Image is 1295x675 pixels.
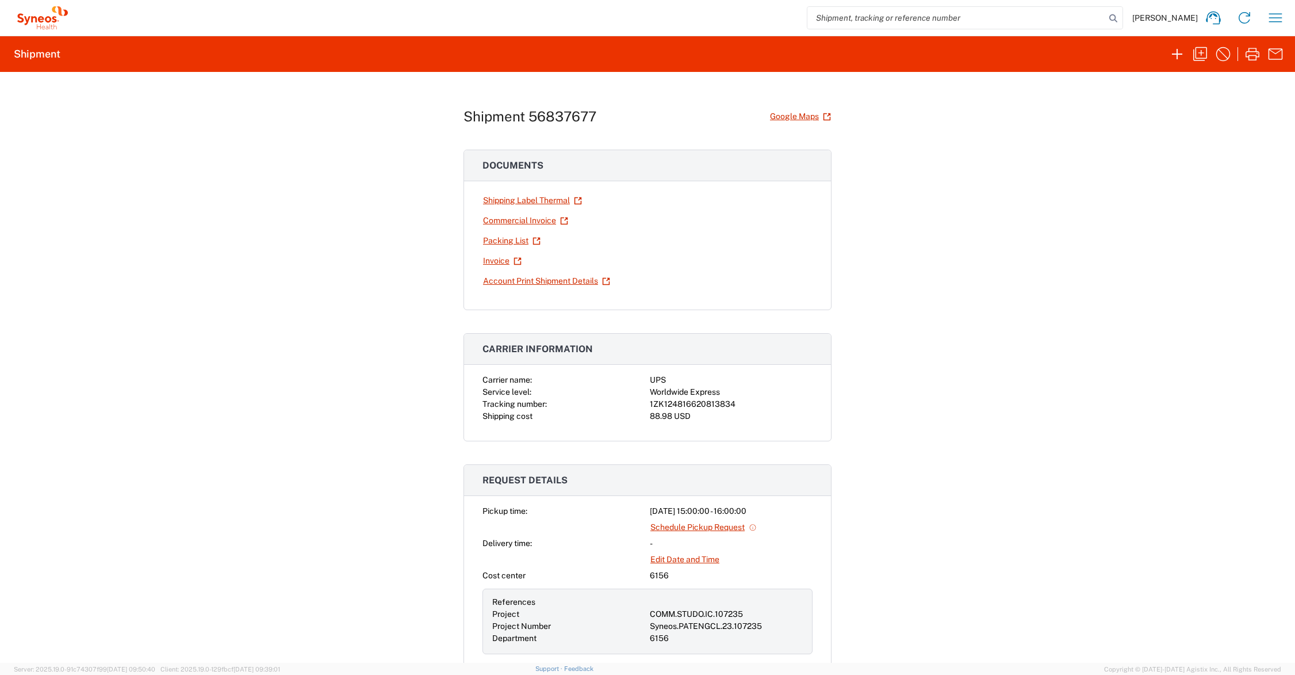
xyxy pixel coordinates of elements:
span: References [492,597,535,607]
span: [DATE] 09:50:40 [107,666,155,673]
a: Packing List [482,231,541,251]
a: Support [535,665,564,672]
span: Carrier name: [482,375,532,384]
a: Feedback [564,665,593,672]
div: Department [492,632,645,645]
span: [DATE] 09:39:01 [233,666,280,673]
span: Documents [482,160,543,171]
span: Cost center [482,571,526,580]
div: UPS [650,374,813,386]
div: [DATE] 15:00:00 - 16:00:00 [650,505,813,517]
span: Request details [482,475,568,486]
div: 88.98 USD [650,410,813,422]
span: Carrier information [482,344,593,354]
span: Client: 2025.19.0-129fbcf [160,666,280,673]
div: Worldwide Express [650,386,813,398]
div: 1ZK124816620813834 [650,398,813,410]
input: Shipment, tracking or reference number [807,7,1105,29]
div: Syneos.PATENGCL.23.107235 [650,620,803,632]
span: Service level: [482,387,531,396]
div: Project Number [492,620,645,632]
span: Tracking number: [482,399,547,409]
span: Server: 2025.19.0-91c74307f99 [14,666,155,673]
a: Invoice [482,251,522,271]
span: Shipping cost [482,411,532,421]
div: - [650,537,813,550]
div: 6156 [650,570,813,582]
a: Commercial Invoice [482,211,569,231]
span: [PERSON_NAME] [1132,13,1198,23]
a: Google Maps [769,106,832,127]
div: 6156 [650,632,803,645]
a: Schedule Pickup Request [650,517,757,537]
a: Edit Date and Time [650,550,720,570]
div: Project [492,608,645,620]
a: Shipping Label Thermal [482,190,583,211]
span: Delivery time: [482,539,532,548]
a: Account Print Shipment Details [482,271,611,291]
span: Copyright © [DATE]-[DATE] Agistix Inc., All Rights Reserved [1104,664,1281,674]
h1: Shipment 56837677 [463,108,596,125]
h2: Shipment [14,47,60,61]
span: Pickup time: [482,506,527,516]
div: COMM.STUDO.IC.107235 [650,608,803,620]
